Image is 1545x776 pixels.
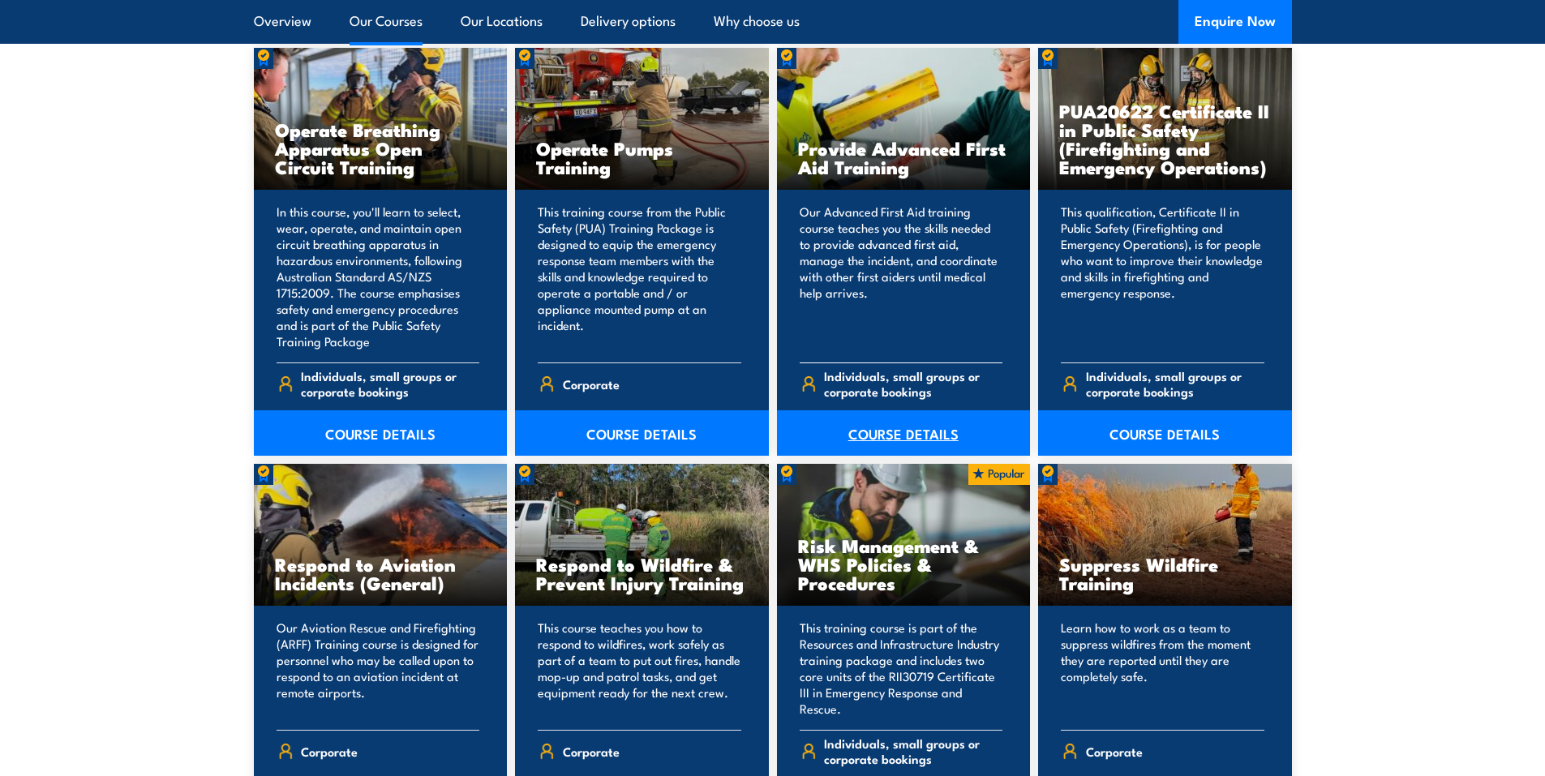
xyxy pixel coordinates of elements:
p: This qualification, Certificate II in Public Safety (Firefighting and Emergency Operations), is f... [1061,204,1264,349]
p: This training course from the Public Safety (PUA) Training Package is designed to equip the emerg... [538,204,741,349]
h3: Suppress Wildfire Training [1059,555,1271,592]
p: In this course, you'll learn to select, wear, operate, and maintain open circuit breathing appara... [277,204,480,349]
h3: Operate Breathing Apparatus Open Circuit Training [275,120,487,176]
p: This course teaches you how to respond to wildfires, work safely as part of a team to put out fir... [538,620,741,717]
span: Corporate [563,371,620,397]
p: Our Advanced First Aid training course teaches you the skills needed to provide advanced first ai... [800,204,1003,349]
span: Corporate [563,739,620,764]
h3: Risk Management & WHS Policies & Procedures [798,536,1010,592]
h3: Respond to Wildfire & Prevent Injury Training [536,555,748,592]
span: Individuals, small groups or corporate bookings [824,735,1002,766]
p: Our Aviation Rescue and Firefighting (ARFF) Training course is designed for personnel who may be ... [277,620,480,717]
p: Learn how to work as a team to suppress wildfires from the moment they are reported until they ar... [1061,620,1264,717]
a: COURSE DETAILS [777,410,1031,456]
span: Individuals, small groups or corporate bookings [1086,368,1264,399]
span: Individuals, small groups or corporate bookings [824,368,1002,399]
h3: Respond to Aviation Incidents (General) [275,555,487,592]
span: Corporate [1086,739,1143,764]
span: Corporate [301,739,358,764]
span: Individuals, small groups or corporate bookings [301,368,479,399]
a: COURSE DETAILS [254,410,508,456]
a: COURSE DETAILS [1038,410,1292,456]
h3: Provide Advanced First Aid Training [798,139,1010,176]
h3: PUA20622 Certificate II in Public Safety (Firefighting and Emergency Operations) [1059,101,1271,176]
p: This training course is part of the Resources and Infrastructure Industry training package and in... [800,620,1003,717]
a: COURSE DETAILS [515,410,769,456]
h3: Operate Pumps Training [536,139,748,176]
